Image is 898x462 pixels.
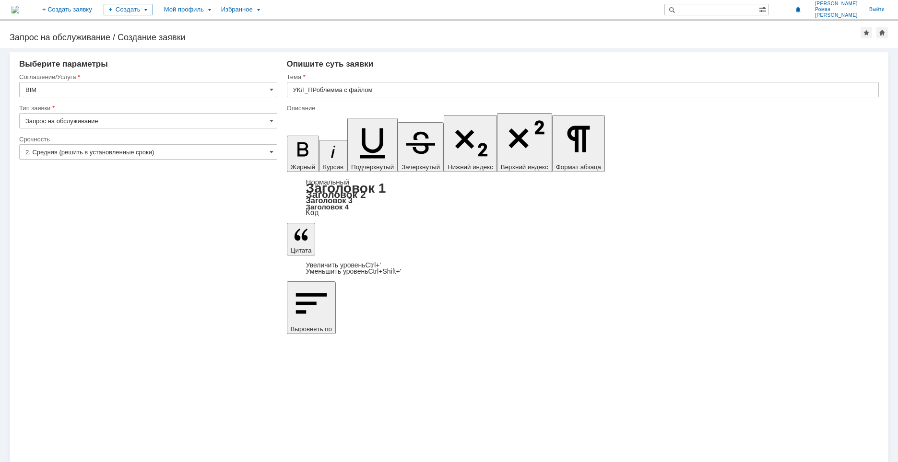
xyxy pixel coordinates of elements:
div: Запрос на обслуживание / Создание заявки [10,33,861,42]
span: Выберите параметры [19,59,108,69]
span: Курсив [323,163,343,171]
span: Цитата [291,247,312,254]
span: Роман [815,7,858,12]
span: Выровнять по [291,325,332,333]
span: Подчеркнутый [351,163,394,171]
span: Ctrl+Shift+' [368,267,401,275]
button: Верхний индекс [497,113,552,172]
a: Код [306,208,319,217]
div: Тип заявки [19,105,275,111]
a: Заголовок 1 [306,181,386,196]
div: Цитата [287,262,879,275]
button: Цитата [287,223,316,255]
button: Формат абзаца [552,115,605,172]
span: Жирный [291,163,316,171]
button: Нижний индекс [444,115,497,172]
div: Соглашение/Услуга [19,74,275,80]
div: Срочность [19,136,275,142]
button: Курсив [319,140,347,172]
div: Формат абзаца [287,179,879,216]
span: Расширенный поиск [759,4,768,13]
span: Зачеркнутый [402,163,440,171]
span: Верхний индекс [501,163,548,171]
span: Ctrl+' [366,261,381,269]
a: Заголовок 2 [306,189,366,200]
div: Тема [287,74,877,80]
a: Заголовок 4 [306,203,349,211]
span: [PERSON_NAME] [815,1,858,7]
button: Подчеркнутый [347,118,398,172]
a: Заголовок 3 [306,196,353,205]
button: Жирный [287,136,319,172]
span: Опишите суть заявки [287,59,374,69]
a: Decrease [306,267,402,275]
img: logo [12,6,19,13]
span: Нижний индекс [448,163,493,171]
span: Формат абзаца [556,163,601,171]
div: Сделать домашней страницей [876,27,888,38]
div: Описание [287,105,877,111]
button: Выровнять по [287,281,336,334]
div: ПРоблемма при копировании элементов. [4,4,140,12]
a: Increase [306,261,381,269]
a: Нормальный [306,178,349,186]
span: [PERSON_NAME] [815,12,858,18]
a: Перейти на домашнюю страницу [12,6,19,13]
button: Зачеркнутый [398,122,444,172]
div: Добавить в избранное [861,27,872,38]
div: Создать [104,4,153,15]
